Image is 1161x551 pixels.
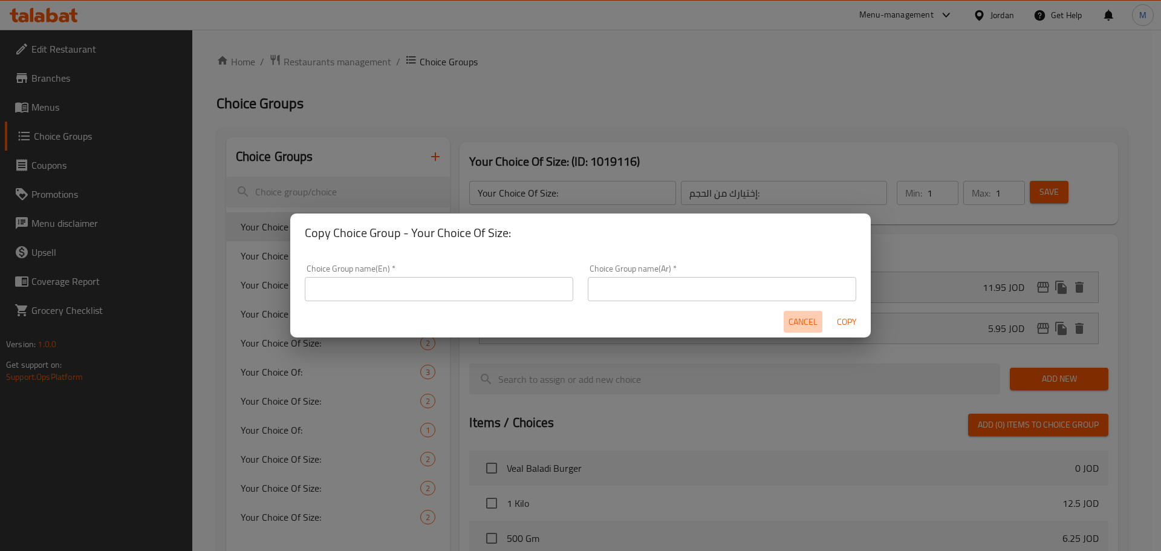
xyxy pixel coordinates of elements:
input: Please enter Choice Group name(ar) [588,277,856,301]
button: Cancel [784,311,822,333]
span: Copy [832,315,861,330]
h2: Copy Choice Group - Your Choice Of Size: [305,223,856,243]
span: Cancel [789,315,818,330]
button: Copy [827,311,866,333]
input: Please enter Choice Group name(en) [305,277,573,301]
